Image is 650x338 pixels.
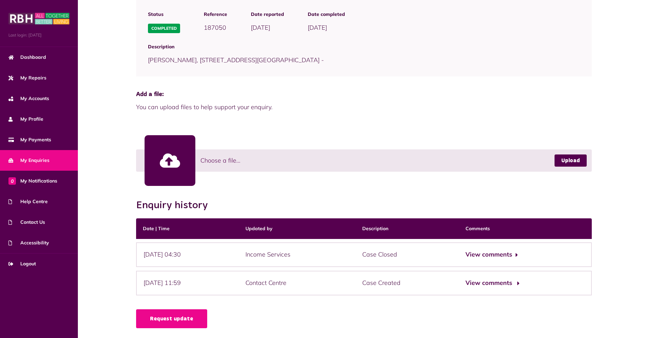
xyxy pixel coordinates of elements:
span: [DATE] [251,24,270,31]
div: Case Created [355,271,459,295]
div: Contact Centre [239,271,355,295]
span: Dashboard [8,54,46,61]
span: [PERSON_NAME], [STREET_ADDRESS][GEOGRAPHIC_DATA] - [148,56,324,64]
span: Logout [8,260,36,267]
div: [DATE] 11:59 [136,271,239,295]
div: Income Services [239,242,355,267]
span: Add a file: [136,90,592,99]
div: [DATE] 04:30 [136,242,239,267]
span: My Payments [8,136,51,143]
span: 0 [8,177,16,185]
button: View comments [465,278,518,288]
span: Help Centre [8,198,48,205]
th: Comments [459,218,592,239]
h2: Enquiry history [136,199,215,212]
th: Date | Time [136,218,239,239]
span: Completed [148,24,180,33]
span: 187050 [204,24,226,31]
span: My Profile [8,116,43,123]
a: Upload [555,154,587,167]
th: Description [355,218,459,239]
span: Accessibility [8,239,49,246]
a: Request update [136,309,207,328]
span: Reference [204,11,227,18]
div: Case Closed [355,242,459,267]
span: My Accounts [8,95,49,102]
span: Date reported [251,11,284,18]
span: Choose a file... [200,156,240,165]
span: My Repairs [8,74,46,81]
button: View comments [465,250,518,260]
span: Contact Us [8,219,45,226]
span: [DATE] [308,24,327,31]
span: Last login: [DATE] [8,32,69,38]
span: Status [148,11,180,18]
span: My Notifications [8,177,57,185]
span: You can upload files to help support your enquiry. [136,102,592,112]
span: Description [148,43,580,50]
span: Date completed [308,11,345,18]
img: MyRBH [8,12,69,25]
span: My Enquiries [8,157,49,164]
th: Updated by [239,218,355,239]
